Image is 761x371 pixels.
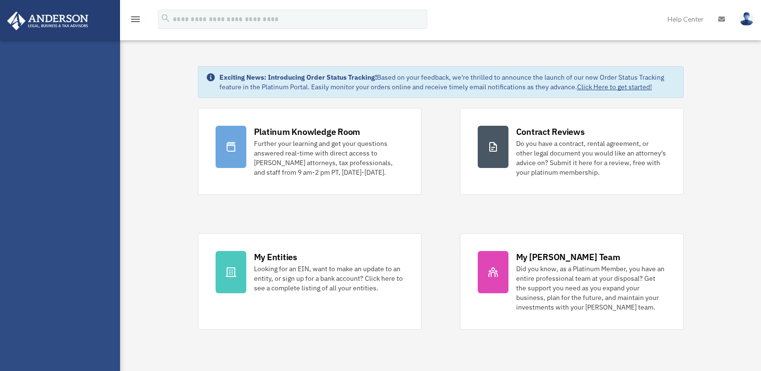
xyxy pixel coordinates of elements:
div: Based on your feedback, we're thrilled to announce the launch of our new Order Status Tracking fe... [219,72,676,92]
strong: Exciting News: Introducing Order Status Tracking! [219,73,377,82]
div: Contract Reviews [516,126,585,138]
a: My Entities Looking for an EIN, want to make an update to an entity, or sign up for a bank accoun... [198,233,422,330]
a: Platinum Knowledge Room Further your learning and get your questions answered real-time with dire... [198,108,422,195]
div: Further your learning and get your questions answered real-time with direct access to [PERSON_NAM... [254,139,404,177]
div: Platinum Knowledge Room [254,126,361,138]
i: search [160,13,171,24]
a: Click Here to get started! [577,83,652,91]
a: menu [130,17,141,25]
a: Contract Reviews Do you have a contract, rental agreement, or other legal document you would like... [460,108,684,195]
div: My Entities [254,251,297,263]
div: My [PERSON_NAME] Team [516,251,620,263]
i: menu [130,13,141,25]
div: Do you have a contract, rental agreement, or other legal document you would like an attorney's ad... [516,139,666,177]
div: Looking for an EIN, want to make an update to an entity, or sign up for a bank account? Click her... [254,264,404,293]
div: Did you know, as a Platinum Member, you have an entire professional team at your disposal? Get th... [516,264,666,312]
a: My [PERSON_NAME] Team Did you know, as a Platinum Member, you have an entire professional team at... [460,233,684,330]
img: User Pic [739,12,754,26]
img: Anderson Advisors Platinum Portal [4,12,91,30]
